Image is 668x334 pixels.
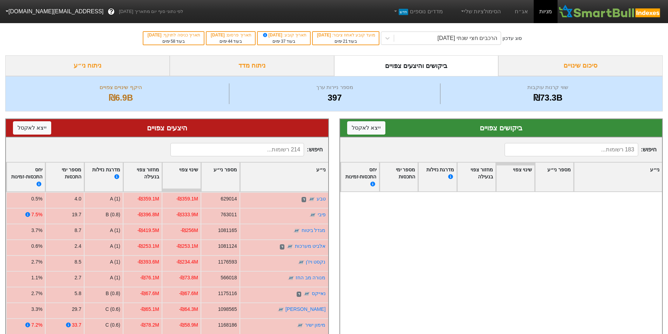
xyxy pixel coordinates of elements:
[228,39,232,44] span: 44
[14,83,227,91] div: היקף שינויים צפויים
[240,163,328,192] div: Toggle SortBy
[137,258,159,266] div: -₪393.6M
[261,38,306,45] div: בעוד ימים
[201,163,239,192] div: Toggle SortBy
[347,123,655,133] div: ביקושים צפויים
[334,55,499,76] div: ביקושים והיצעים צפויים
[75,243,81,250] div: 2.4
[306,259,326,265] a: נקסט ויז'ן
[106,290,120,297] div: B (0.8)
[110,243,120,250] div: A (1)
[46,163,84,192] div: Toggle SortBy
[162,163,201,192] div: Toggle SortBy
[105,321,120,329] div: C (0.6)
[137,195,159,203] div: -₪359.1M
[31,290,42,297] div: 2.7%
[305,322,326,328] a: מימון ישיר
[137,211,159,218] div: -₪396.8M
[176,258,198,266] div: -₪234.4M
[218,243,237,250] div: 1081124
[75,195,81,203] div: 4.0
[170,55,334,76] div: ניתוח מדד
[343,166,377,188] div: יחס התכסות-זמינות
[87,166,120,188] div: מדרגת נזילות
[295,243,326,249] a: אלביט מערכות
[457,163,495,192] div: Toggle SortBy
[179,306,198,313] div: -₪64.3M
[75,258,81,266] div: 8.5
[211,33,226,38] span: [DATE]
[119,8,183,15] span: לפי נתוני סוף יום מתאריך [DATE]
[418,163,457,192] div: Toggle SortBy
[5,55,170,76] div: ניתוח ני״ע
[72,211,81,218] div: 19.7
[231,83,438,91] div: מספר ניירות ערך
[109,7,113,16] span: ?
[380,163,418,192] div: Toggle SortBy
[75,227,81,234] div: 8.7
[317,33,332,38] span: [DATE]
[343,39,348,44] span: 21
[288,275,295,282] img: tase link
[496,163,534,192] div: Toggle SortBy
[399,9,408,15] span: חדש
[347,121,385,135] button: ייצא לאקסל
[316,38,375,45] div: בעוד ימים
[262,33,284,38] span: [DATE]
[7,163,45,192] div: Toggle SortBy
[218,227,237,234] div: 1081165
[302,197,306,203] span: ד
[317,196,326,202] a: טבע
[210,38,251,45] div: בעוד ימים
[123,163,162,192] div: Toggle SortBy
[31,227,42,234] div: 3.7%
[438,34,498,42] div: הרכבים חצי שנתי [DATE]
[170,143,304,156] input: 214 רשומות...
[218,321,237,329] div: 1168186
[218,258,237,266] div: 1176593
[502,35,522,42] div: סוג עדכון
[148,33,163,38] span: [DATE]
[170,143,322,156] span: חיפוש :
[180,227,198,234] div: -₪256M
[13,123,321,133] div: היצעים צפויים
[31,306,42,313] div: 3.3%
[421,166,454,188] div: מדרגת נזילות
[75,274,81,281] div: 2.7
[298,259,305,266] img: tase link
[498,55,663,76] div: סיכום שינויים
[179,321,198,329] div: -₪58.9M
[110,274,120,281] div: A (1)
[105,306,120,313] div: C (0.6)
[221,274,237,281] div: 566018
[31,243,42,250] div: 0.6%
[31,258,42,266] div: 2.7%
[221,195,237,203] div: 629014
[535,163,573,192] div: Toggle SortBy
[9,166,42,188] div: יחס התכסות-זמינות
[316,32,375,38] div: מועד קובע לאחוז ציבור :
[281,39,285,44] span: 37
[75,290,81,297] div: 5.8
[309,212,316,219] img: tase link
[286,243,293,250] img: tase link
[457,5,504,19] a: הסימולציות שלי
[72,321,81,329] div: 33.7
[277,306,284,313] img: tase link
[179,290,198,297] div: -₪67.6M
[110,227,120,234] div: A (1)
[171,39,175,44] span: 58
[14,91,227,104] div: ₪6.9B
[318,212,326,217] a: פיבי
[13,121,51,135] button: ייצא לאקסל
[110,258,120,266] div: A (1)
[176,195,198,203] div: -₪359.1M
[297,322,304,329] img: tase link
[85,163,123,192] div: Toggle SortBy
[137,227,159,234] div: -₪419.5M
[140,290,159,297] div: -₪67.6M
[303,291,310,298] img: tase link
[140,321,159,329] div: -₪78.2M
[31,211,42,218] div: 7.5%
[261,32,306,38] div: תאריך קובע :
